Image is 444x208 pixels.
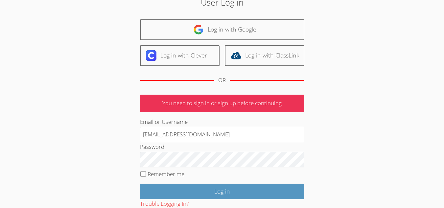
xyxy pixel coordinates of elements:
[193,24,204,35] img: google-logo-50288ca7cdecda66e5e0955fdab243c47b7ad437acaf1139b6f446037453330a.svg
[140,95,304,112] p: You need to sign in or sign up before continuing
[140,45,220,66] a: Log in with Clever
[231,50,241,61] img: classlink-logo-d6bb404cc1216ec64c9a2012d9dc4662098be43eaf13dc465df04b49fa7ab582.svg
[218,76,226,85] div: OR
[140,143,164,150] label: Password
[146,50,156,61] img: clever-logo-6eab21bc6e7a338710f1a6ff85c0baf02591cd810cc4098c63d3a4b26e2feb20.svg
[148,170,184,178] label: Remember me
[225,45,304,66] a: Log in with ClassLink
[140,184,304,199] input: Log in
[140,19,304,40] a: Log in with Google
[140,118,188,126] label: Email or Username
